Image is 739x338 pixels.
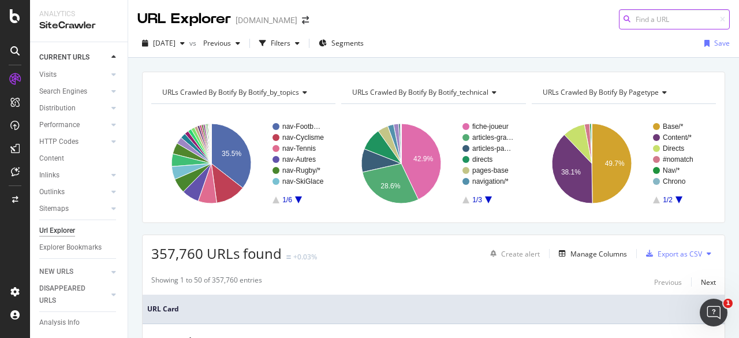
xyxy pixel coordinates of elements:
div: +0.03% [293,252,317,262]
div: SiteCrawler [39,19,118,32]
text: navigation/* [472,177,509,185]
span: 1 [723,299,733,308]
text: nav-Rugby/* [282,166,320,174]
div: Performance [39,119,80,131]
text: Base/* [663,122,684,131]
iframe: Intercom live chat [700,299,727,326]
a: CURRENT URLS [39,51,108,64]
text: 28.6% [381,182,401,190]
div: Inlinks [39,169,59,181]
text: 1/2 [663,196,673,204]
svg: A chart. [341,113,522,214]
a: Analysis Info [39,317,120,329]
div: Analysis Info [39,317,80,329]
input: Find a URL [619,9,730,29]
text: Nav/* [663,166,680,174]
a: DISAPPEARED URLS [39,283,108,307]
svg: A chart. [532,113,713,214]
div: [DOMAIN_NAME] [236,14,297,26]
a: HTTP Codes [39,136,108,148]
div: Previous [654,277,682,287]
text: nav-Autres [282,155,316,164]
h4: URLs Crawled By Botify By pagetype [540,83,706,102]
text: 1/3 [472,196,482,204]
text: 49.7% [604,159,624,168]
span: vs [189,38,199,48]
div: Save [714,38,730,48]
a: Inlinks [39,169,108,181]
text: nav-Cyclisme [282,133,324,142]
text: Content/* [663,133,692,142]
a: Distribution [39,102,108,114]
button: Next [701,275,716,289]
span: 2025 Aug. 31st [153,38,176,48]
div: Explorer Bookmarks [39,242,102,254]
text: pages-base [472,166,509,174]
div: HTTP Codes [39,136,79,148]
text: 35.5% [222,150,241,158]
a: Sitemaps [39,203,108,215]
text: 1/6 [282,196,292,204]
a: NEW URLS [39,266,108,278]
h4: URLs Crawled By Botify By botify_technical [350,83,515,102]
button: Segments [314,34,368,53]
div: DISAPPEARED URLS [39,283,98,307]
div: Content [39,153,64,165]
text: nav-SkiGlace [282,177,324,185]
button: Filters [255,34,304,53]
button: Create alert [486,244,540,263]
div: Outlinks [39,186,65,198]
span: 357,760 URLs found [151,244,282,263]
text: nav-Tennis [282,144,316,153]
a: Explorer Bookmarks [39,242,120,254]
button: Save [700,34,730,53]
div: Search Engines [39,86,87,98]
a: Visits [39,69,108,81]
text: Chrono [663,177,686,185]
button: [DATE] [137,34,189,53]
button: Manage Columns [554,247,627,261]
text: directs [472,155,492,164]
span: Previous [199,38,231,48]
span: Segments [331,38,364,48]
text: #nomatch [663,155,693,164]
div: arrow-right-arrow-left [302,16,309,24]
div: Url Explorer [39,225,75,237]
div: Sitemaps [39,203,69,215]
span: URLs Crawled By Botify By botify_technical [352,87,488,97]
div: Analytics [39,9,118,19]
text: 42.9% [413,155,433,163]
span: URL Card [147,304,711,314]
text: articles-pa… [472,144,511,153]
div: URL Explorer [137,9,231,29]
div: Export as CSV [658,249,702,259]
button: Previous [654,275,682,289]
div: Create alert [501,249,540,259]
div: Next [701,277,716,287]
a: Content [39,153,120,165]
div: Filters [271,38,290,48]
h4: URLs Crawled By Botify By botify_by_topics [160,83,325,102]
a: Search Engines [39,86,108,98]
a: Outlinks [39,186,108,198]
a: Performance [39,119,108,131]
div: CURRENT URLS [39,51,89,64]
button: Export as CSV [641,244,702,263]
button: Previous [199,34,245,53]
text: articles-gra… [472,133,513,142]
text: nav-Footb… [282,122,320,131]
div: Distribution [39,102,76,114]
div: NEW URLS [39,266,73,278]
a: Url Explorer [39,225,120,237]
svg: A chart. [151,113,333,214]
img: Equal [286,255,291,259]
div: Showing 1 to 50 of 357,760 entries [151,275,262,289]
text: 38.1% [561,168,581,176]
span: URLs Crawled By Botify By pagetype [543,87,659,97]
div: Manage Columns [570,249,627,259]
text: Directs [663,144,684,153]
text: fiche-joueur [472,122,509,131]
